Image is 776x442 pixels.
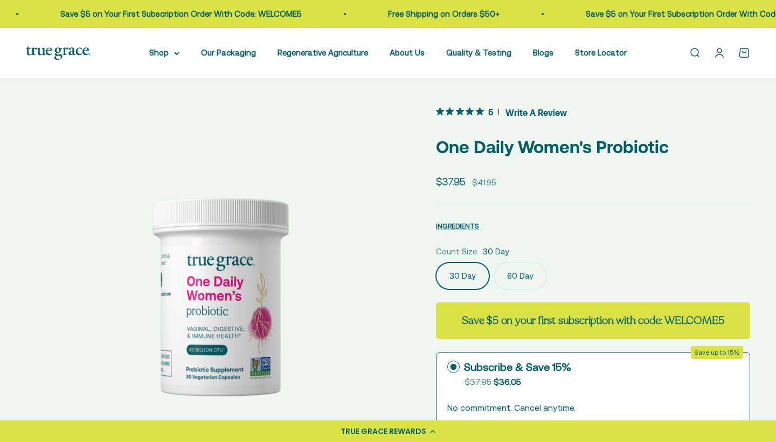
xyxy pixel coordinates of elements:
[505,104,567,120] span: Write A Review
[278,48,368,57] a: Regenerative Agriculture
[436,104,567,120] button: 5 out 5 stars rating in total 6 reviews. Jump to reviews.
[201,48,256,57] a: Our Packaging
[341,426,426,437] div: TRUE GRACE REWARDS
[446,48,511,57] a: Quality & Testing
[436,133,750,161] p: One Daily Women's Probiotic
[390,48,425,57] a: About Us
[436,245,479,258] legend: Count Size:
[436,219,479,232] button: INGREDIENTS
[533,48,553,57] a: Blogs
[462,313,724,328] strong: Save $5 on your first subscription with code: WELCOME5
[384,9,495,18] a: Free Shipping on Orders $50+
[488,106,493,117] span: 5
[472,176,496,189] compare-at-price: $41.95
[575,48,627,57] a: Store Locator
[56,8,297,20] p: Save $5 on Your First Subscription Order With Code: WELCOME5
[436,174,466,190] sale-price: $37.95
[149,46,179,59] summary: Shop
[483,245,509,258] span: 30 Day
[436,222,479,230] span: INGREDIENTS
